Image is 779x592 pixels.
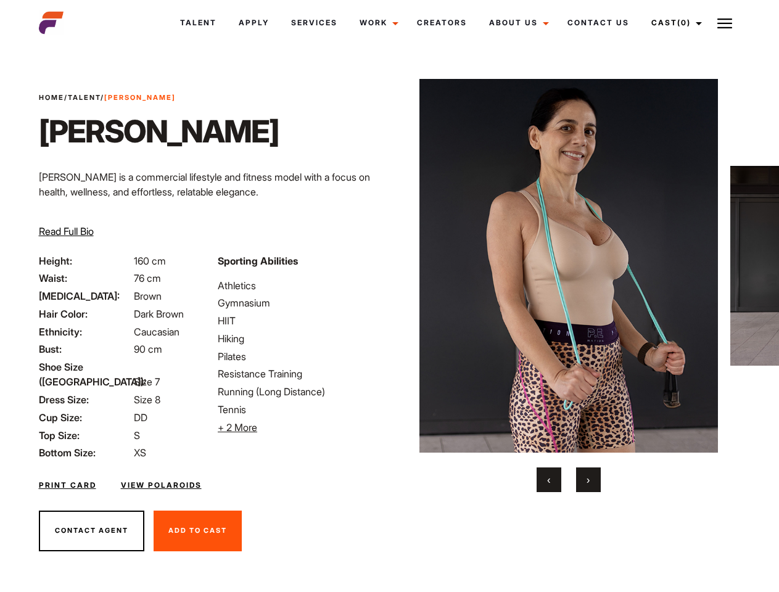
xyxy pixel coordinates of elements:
[677,18,691,27] span: (0)
[717,16,732,31] img: Burger icon
[134,326,179,338] span: Caucasian
[348,6,406,39] a: Work
[134,446,146,459] span: XS
[39,92,176,103] span: / /
[39,209,382,253] p: Through her modeling and wellness brand, HEAL, she inspires others on their wellness journeys—cha...
[134,290,162,302] span: Brown
[39,324,131,339] span: Ethnicity:
[39,392,131,407] span: Dress Size:
[39,170,382,199] p: [PERSON_NAME] is a commercial lifestyle and fitness model with a focus on health, wellness, and e...
[218,255,298,267] strong: Sporting Abilities
[134,411,147,424] span: DD
[39,271,131,286] span: Waist:
[218,421,257,434] span: + 2 More
[39,225,94,237] span: Read Full Bio
[134,343,162,355] span: 90 cm
[218,331,382,346] li: Hiking
[39,480,96,491] a: Print Card
[169,6,228,39] a: Talent
[39,306,131,321] span: Hair Color:
[39,445,131,460] span: Bottom Size:
[218,278,382,293] li: Athletics
[218,402,382,417] li: Tennis
[39,410,131,425] span: Cup Size:
[39,93,64,102] a: Home
[134,308,184,320] span: Dark Brown
[39,360,131,389] span: Shoe Size ([GEOGRAPHIC_DATA]):
[280,6,348,39] a: Services
[134,255,166,267] span: 160 cm
[134,393,160,406] span: Size 8
[478,6,556,39] a: About Us
[406,6,478,39] a: Creators
[68,93,101,102] a: Talent
[39,289,131,303] span: [MEDICAL_DATA]:
[168,526,227,535] span: Add To Cast
[218,313,382,328] li: HIIT
[39,253,131,268] span: Height:
[218,349,382,364] li: Pilates
[547,474,550,486] span: Previous
[640,6,709,39] a: Cast(0)
[218,384,382,399] li: Running (Long Distance)
[39,428,131,443] span: Top Size:
[134,376,160,388] span: Size 7
[218,295,382,310] li: Gymnasium
[39,342,131,356] span: Bust:
[39,511,144,551] button: Contact Agent
[154,511,242,551] button: Add To Cast
[39,113,279,150] h1: [PERSON_NAME]
[218,366,382,381] li: Resistance Training
[39,224,94,239] button: Read Full Bio
[556,6,640,39] a: Contact Us
[134,272,161,284] span: 76 cm
[121,480,202,491] a: View Polaroids
[587,474,590,486] span: Next
[228,6,280,39] a: Apply
[39,10,64,35] img: cropped-aefm-brand-fav-22-square.png
[104,93,176,102] strong: [PERSON_NAME]
[134,429,140,442] span: S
